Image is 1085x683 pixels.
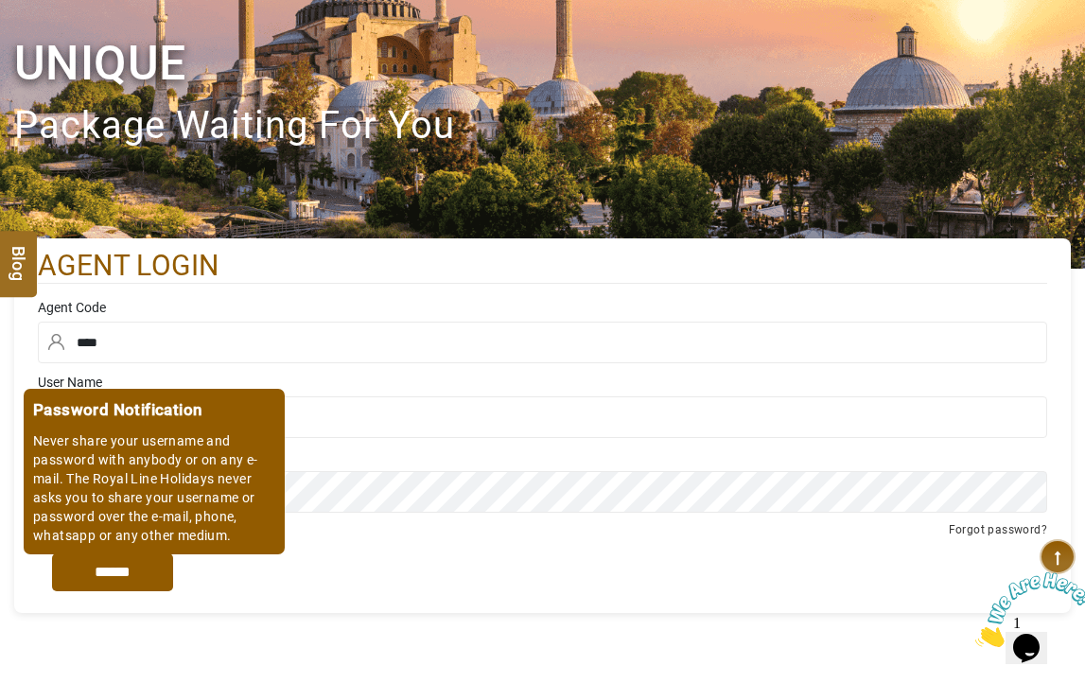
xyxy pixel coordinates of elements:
[7,245,31,261] span: Blog
[949,523,1047,536] a: Forgot password?
[38,248,1047,285] h2: agent login
[968,565,1085,655] iframe: chat widget
[38,373,1047,392] label: User Name
[8,8,125,82] img: Chat attention grabber
[58,525,131,538] label: Remember me
[38,447,1047,466] label: Password
[8,8,15,24] span: 1
[38,298,1047,317] label: Agent Code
